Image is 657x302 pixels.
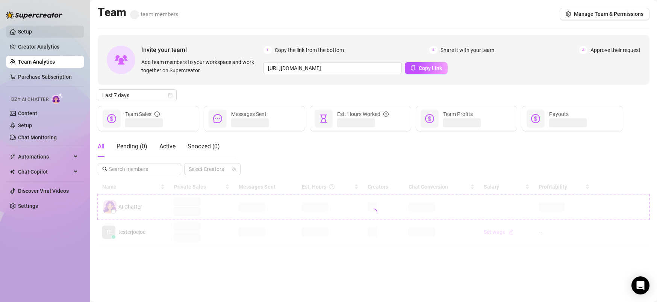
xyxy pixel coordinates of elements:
[117,142,147,151] div: Pending ( 0 )
[590,46,640,54] span: Approve their request
[560,8,649,20] button: Manage Team & Permissions
[188,143,220,150] span: Snoozed ( 0 )
[443,111,473,117] span: Team Profits
[141,58,260,75] span: Add team members to your workspace and work together on Supercreator.
[98,5,179,20] h2: Team
[275,46,344,54] span: Copy the link from the bottom
[18,166,71,178] span: Chat Copilot
[6,11,62,19] img: logo-BBDzfeDw.svg
[130,11,179,18] span: team members
[631,276,649,294] div: Open Intercom Messenger
[10,169,15,174] img: Chat Copilot
[213,114,222,123] span: message
[566,11,571,17] span: setting
[579,46,587,54] span: 3
[319,114,328,123] span: hourglass
[383,110,389,118] span: question-circle
[18,59,55,65] a: Team Analytics
[405,62,448,74] button: Copy Link
[109,165,171,173] input: Search members
[425,114,434,123] span: dollar-circle
[429,46,437,54] span: 2
[141,45,263,55] span: Invite your team!
[574,11,643,17] span: Manage Team & Permissions
[441,46,494,54] span: Share it with your team
[102,166,107,172] span: search
[232,167,236,171] span: team
[531,114,540,123] span: dollar-circle
[18,41,78,53] a: Creator Analytics
[10,154,16,160] span: thunderbolt
[18,203,38,209] a: Settings
[370,209,377,216] span: loading
[337,110,389,118] div: Est. Hours Worked
[18,110,37,116] a: Content
[18,134,57,140] a: Chat Monitoring
[51,93,63,104] img: AI Chatter
[18,151,71,163] span: Automations
[18,74,72,80] a: Purchase Subscription
[154,110,160,118] span: info-circle
[18,122,32,128] a: Setup
[231,111,266,117] span: Messages Sent
[107,114,116,123] span: dollar-circle
[18,29,32,35] a: Setup
[159,143,176,150] span: Active
[549,111,569,117] span: Payouts
[125,110,160,118] div: Team Sales
[168,93,173,98] span: calendar
[263,46,272,54] span: 1
[419,65,442,71] span: Copy Link
[18,188,69,194] a: Discover Viral Videos
[410,65,416,70] span: copy
[98,142,104,151] div: All
[102,90,172,101] span: Last 7 days
[11,96,48,103] span: Izzy AI Chatter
